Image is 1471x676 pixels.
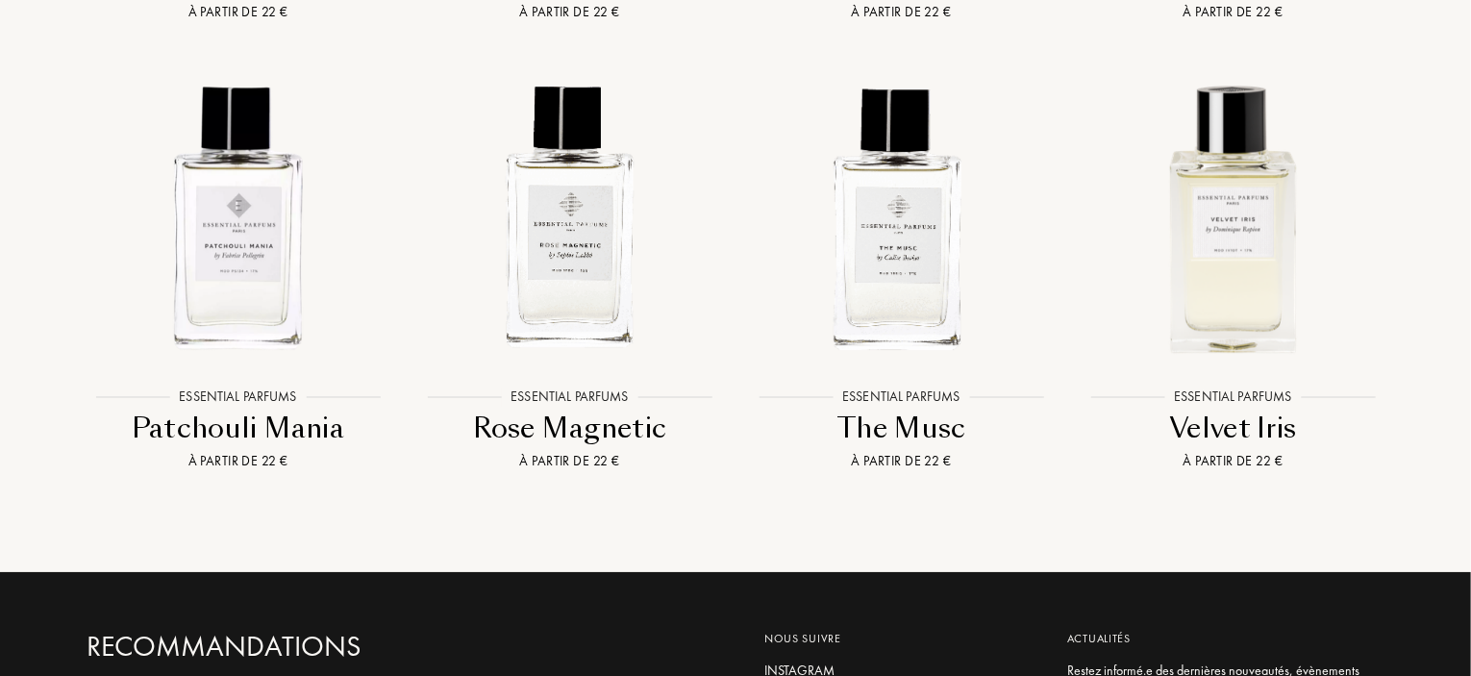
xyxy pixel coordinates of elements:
div: À partir de 22 € [743,2,1060,22]
div: À partir de 22 € [411,451,728,471]
div: Essential Parfums [501,387,637,407]
div: Nous suivre [764,630,1038,647]
a: Recommandations [87,630,500,663]
div: Rose Magnetic [411,410,728,447]
div: À partir de 22 € [80,451,396,471]
div: À partir de 22 € [743,451,1060,471]
div: Velvet Iris [1075,410,1391,447]
div: À partir de 22 € [1075,451,1391,471]
a: Rose Magnetic Essential ParfumsEssential ParfumsRose MagneticÀ partir de 22 € [404,46,735,495]
div: À partir de 22 € [411,2,728,22]
div: À partir de 22 € [80,2,396,22]
img: Velvet Iris Essential Parfums [1084,67,1383,366]
a: The Musc Essential ParfumsEssential ParfumsThe MuscÀ partir de 22 € [735,46,1067,495]
div: Essential Parfums [1164,387,1301,407]
img: Rose Magnetic Essential Parfums [420,67,719,366]
div: Essential Parfums [833,387,969,407]
div: À partir de 22 € [1075,2,1391,22]
a: Velvet Iris Essential ParfumsEssential ParfumsVelvet IrisÀ partir de 22 € [1067,46,1399,495]
div: Patchouli Mania [80,410,396,447]
div: Essential Parfums [169,387,306,407]
div: The Musc [743,410,1060,447]
img: Patchouli Mania Essential Parfums [88,67,387,366]
img: The Musc Essential Parfums [752,67,1051,366]
a: Patchouli Mania Essential ParfumsEssential ParfumsPatchouli ManiaÀ partir de 22 € [72,46,404,495]
div: Actualités [1067,630,1370,647]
